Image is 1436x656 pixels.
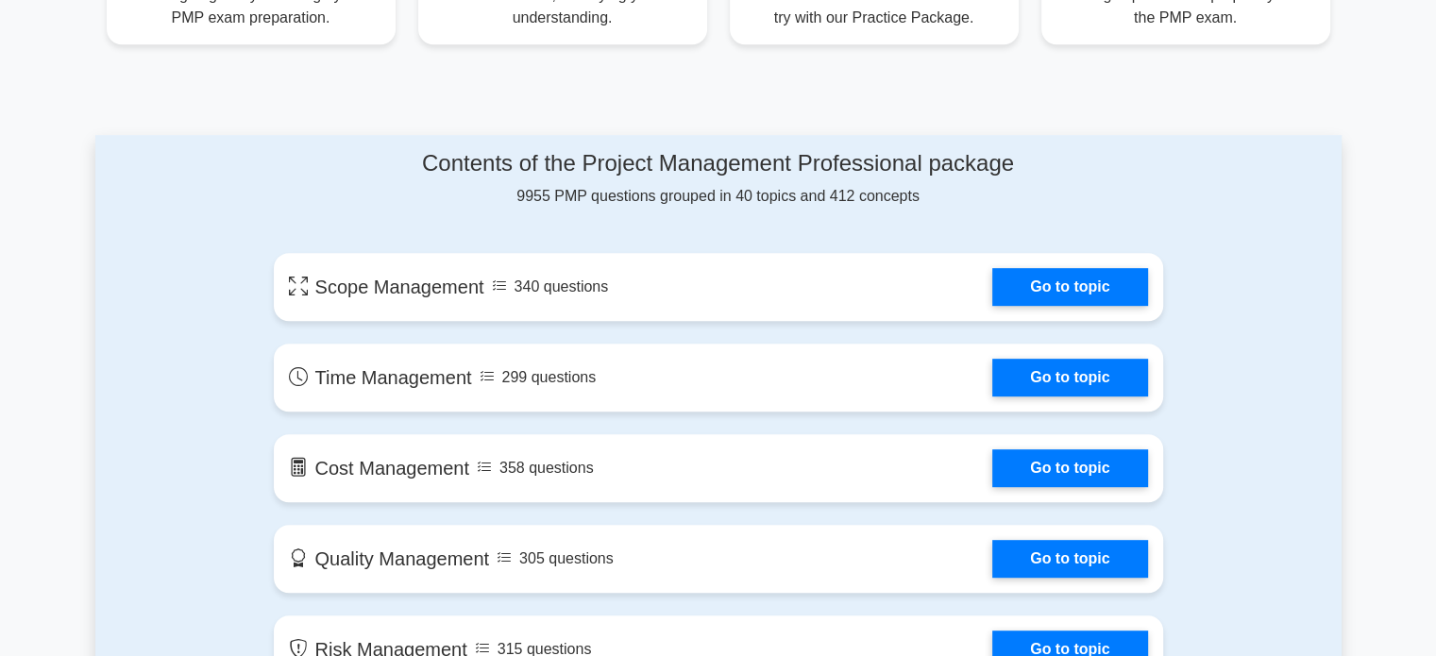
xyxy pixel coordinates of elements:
a: Go to topic [992,359,1147,396]
h4: Contents of the Project Management Professional package [274,150,1163,177]
a: Go to topic [992,268,1147,306]
a: Go to topic [992,449,1147,487]
a: Go to topic [992,540,1147,578]
div: 9955 PMP questions grouped in 40 topics and 412 concepts [274,150,1163,208]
